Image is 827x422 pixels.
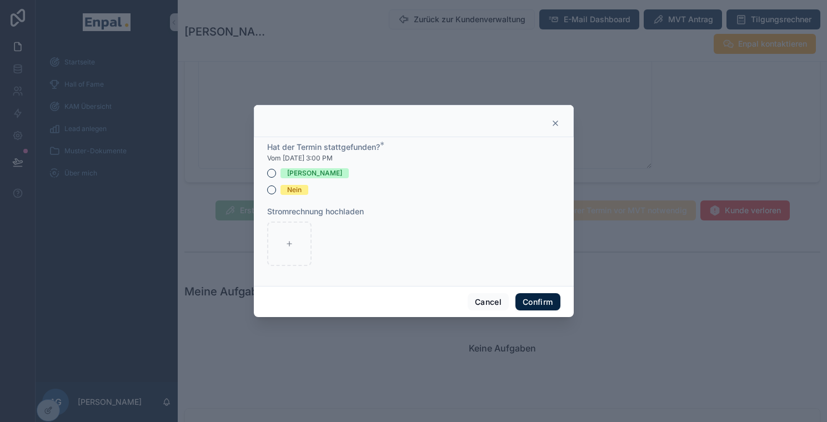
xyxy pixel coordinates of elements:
button: Cancel [468,293,509,311]
span: Hat der Termin stattgefunden? [267,142,380,152]
div: Nein [287,185,302,195]
span: Stromrechnung hochladen [267,207,364,216]
button: Confirm [515,293,560,311]
span: Vom [DATE] 3:00 PM [267,154,333,163]
div: [PERSON_NAME] [287,168,342,178]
